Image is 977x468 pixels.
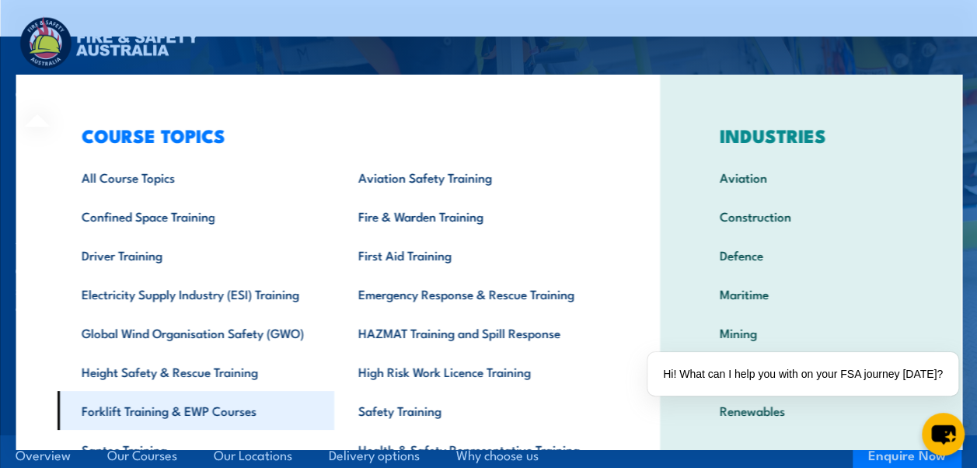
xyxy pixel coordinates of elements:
a: Maritime [695,274,926,313]
a: All Course Topics [57,158,333,197]
a: Renewables [695,391,926,430]
h3: COURSE TOPICS [57,124,610,146]
a: Forklift Training & EWP Courses [57,391,333,430]
a: Height Safety & Rescue Training [57,352,333,391]
h3: INDUSTRIES [695,124,926,146]
a: Emergency Response & Rescue Training [333,274,610,313]
a: Fire & Warden Training [333,197,610,236]
a: First Aid Training [333,236,610,274]
a: Defence [695,236,926,274]
a: High Risk Work Licence Training [333,352,610,391]
a: HAZMAT Training and Spill Response [333,313,610,352]
a: Driver Training [57,236,333,274]
div: Hi! What can I help you with on your FSA journey [DATE]? [647,352,958,396]
a: Electricity Supply Industry (ESI) Training [57,274,333,313]
button: chat-button [922,413,965,456]
a: Construction [695,197,926,236]
a: Safety Training [333,391,610,430]
a: Global Wind Organisation Safety (GWO) [57,313,333,352]
a: Confined Space Training [57,197,333,236]
a: Aviation [695,158,926,197]
a: Aviation Safety Training [333,158,610,197]
a: Mining [695,313,926,352]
